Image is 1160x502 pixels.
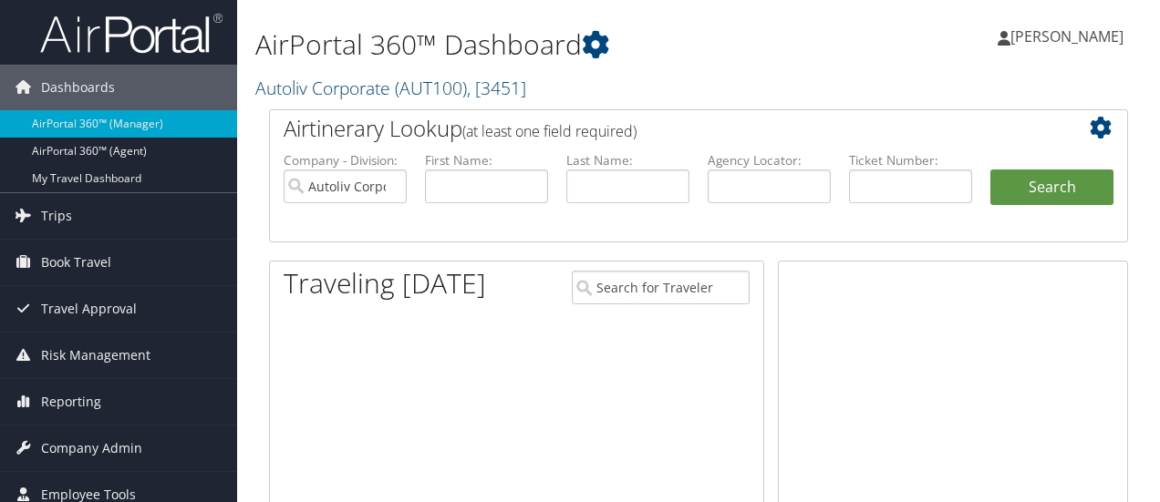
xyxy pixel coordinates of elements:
[708,151,831,169] label: Agency Locator:
[425,151,548,169] label: First Name:
[395,76,467,100] span: ( AUT100 )
[462,121,637,141] span: (at least one field required)
[41,333,150,378] span: Risk Management
[41,425,142,471] span: Company Admin
[566,151,689,169] label: Last Name:
[255,26,846,64] h1: AirPortal 360™ Dashboard
[40,12,223,55] img: airportal-logo.png
[41,240,111,285] span: Book Travel
[990,169,1113,206] button: Search
[41,65,115,110] span: Dashboards
[467,76,526,100] span: , [ 3451 ]
[255,76,526,100] a: Autoliv Corporate
[284,151,407,169] label: Company - Division:
[284,264,486,302] h1: Traveling [DATE]
[849,151,972,169] label: Ticket Number:
[41,379,101,425] span: Reporting
[998,9,1142,64] a: [PERSON_NAME]
[1010,26,1124,46] span: [PERSON_NAME]
[41,193,72,239] span: Trips
[572,271,751,304] input: Search for Traveler
[284,113,1042,144] h2: Airtinerary Lookup
[41,286,137,332] span: Travel Approval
